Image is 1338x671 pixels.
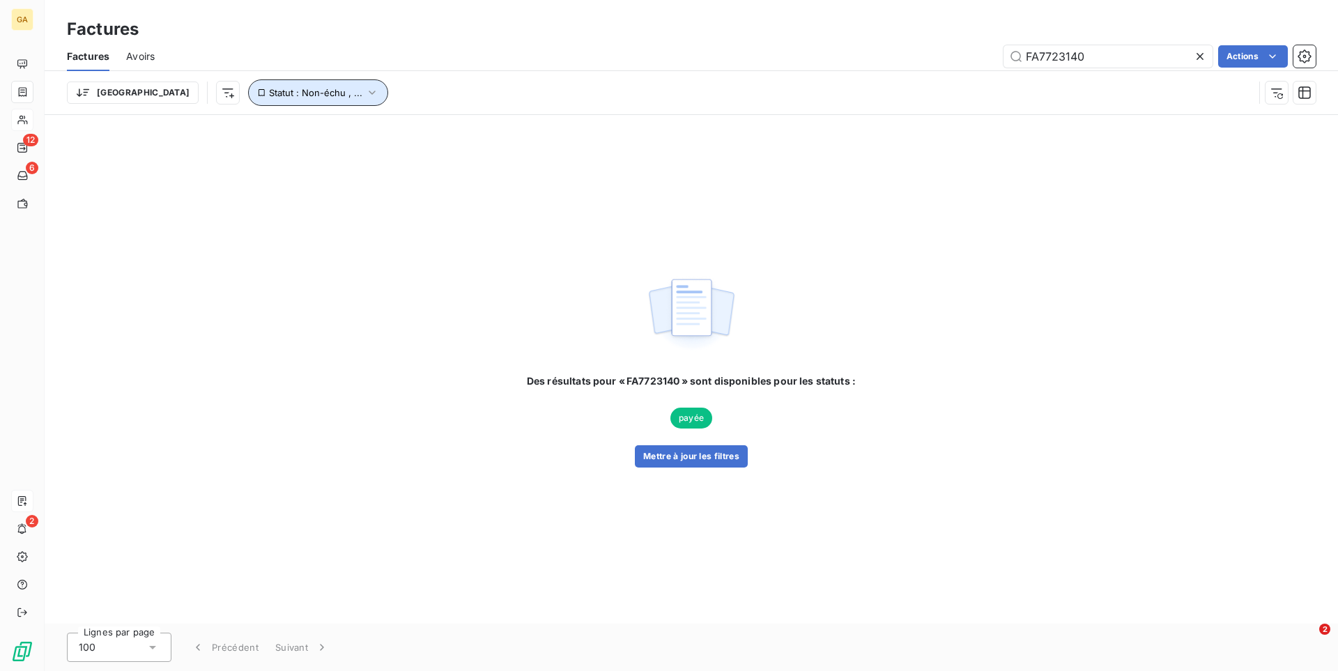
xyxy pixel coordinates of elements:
span: 12 [23,134,38,146]
span: payée [670,408,712,429]
a: 6 [11,164,33,187]
button: Statut : Non-échu , ... [248,79,388,106]
img: Logo LeanPay [11,640,33,663]
div: GA [11,8,33,31]
span: Statut : Non-échu , ... [269,87,362,98]
span: 2 [26,515,38,527]
button: Suivant [267,633,337,662]
img: empty state [647,271,736,357]
button: Actions [1218,45,1288,68]
h3: Factures [67,17,139,42]
button: [GEOGRAPHIC_DATA] [67,82,199,104]
button: Mettre à jour les filtres [635,445,748,468]
iframe: Intercom live chat [1291,624,1324,657]
span: Des résultats pour « FA7723140 » sont disponibles pour les statuts : [527,374,856,388]
span: Factures [67,49,109,63]
span: 2 [1319,624,1330,635]
span: 6 [26,162,38,174]
span: 100 [79,640,95,654]
span: Avoirs [126,49,155,63]
a: 12 [11,137,33,159]
input: Rechercher [1003,45,1213,68]
button: Précédent [183,633,267,662]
